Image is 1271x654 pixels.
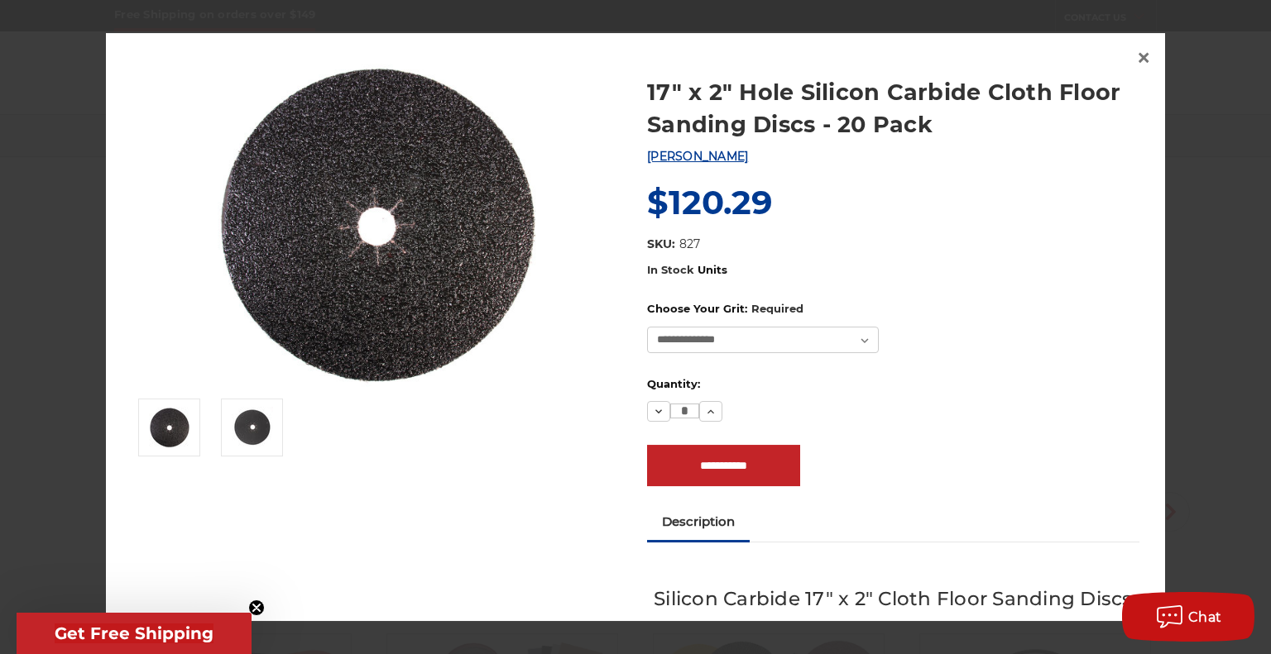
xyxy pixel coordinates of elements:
[17,613,252,654] div: Get Free ShippingClose teaser
[647,263,694,276] span: In Stock
[55,623,213,643] span: Get Free Shipping
[248,599,265,616] button: Close teaser
[1136,41,1151,74] span: ×
[647,236,675,253] dt: SKU:
[698,263,727,276] span: Units
[149,407,190,448] img: Silicon Carbide 17" x 2" Cloth Floor Sanding Discs
[232,407,273,448] img: Silicon Carbide 17" x 2" Floor Sanding Cloth Discs
[647,149,748,164] a: [PERSON_NAME]
[1188,609,1222,625] span: Chat
[213,59,544,389] img: Silicon Carbide 17" x 2" Cloth Floor Sanding Discs
[1122,592,1254,642] button: Chat
[647,76,1139,141] a: 17" x 2" Hole Silicon Carbide Cloth Floor Sanding Discs - 20 Pack
[1130,45,1157,71] a: Close
[751,302,803,315] small: Required
[647,182,772,222] span: $120.29
[647,301,1139,317] label: Choose Your Grit:
[679,236,700,253] dd: 827
[647,376,1139,393] label: Quantity:
[647,504,750,540] a: Description
[647,585,1139,613] h2: Silicon Carbide 17" x 2" Cloth Floor Sanding Discs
